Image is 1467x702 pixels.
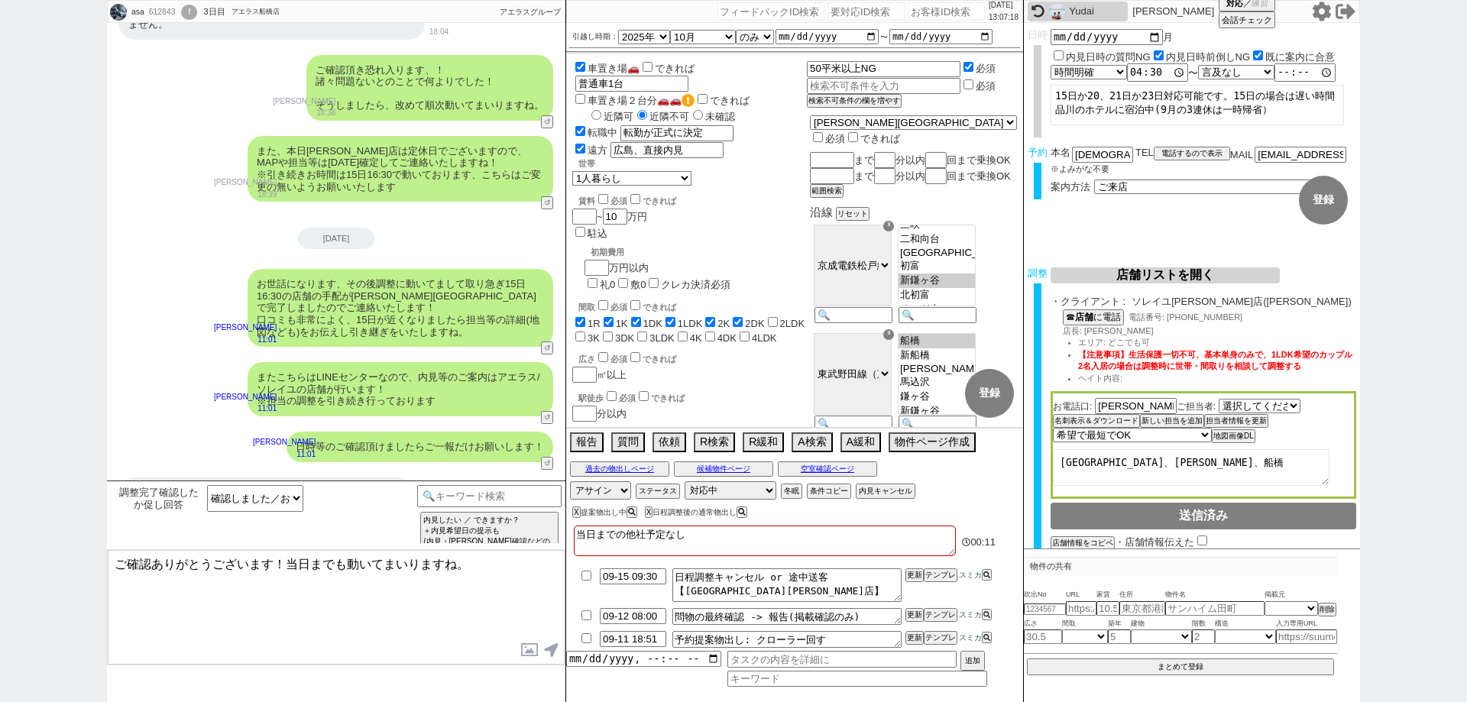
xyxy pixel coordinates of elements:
option: くぬぎ山 [899,302,975,317]
img: 0hV-ia-x6SCQJEGCO4GwB3fTRICmhnaVAQYXgTbHIYVGF6Lk1Xb3cWYHgdBTcpL01RbXtHYyQbBDVIC35kWk71NkMoVzV9LEp... [110,4,127,21]
span: 回まで乗換OK [947,170,1011,182]
span: 必須 [610,354,627,364]
input: 1234567 [1024,603,1066,615]
label: 2K [717,318,730,329]
span: 構造 [1215,618,1276,630]
option: 鎌ヶ谷 [899,390,975,404]
span: 建物 [1131,618,1192,630]
div: 万円以内 [585,241,730,292]
span: スミカ [957,610,982,619]
input: https://suumo.jp/chintai/jnc_000022489271 [1276,629,1337,644]
button: ↺ [541,457,553,470]
span: 広さ [1024,618,1062,630]
div: まで 分以内 [810,168,1017,184]
p: 11:01 [214,334,277,346]
label: 未確認 [689,111,735,122]
input: 詳細 [620,125,733,141]
div: アエラス船橋店 [232,6,280,18]
option: 新船橋 [899,348,975,363]
input: 要対応ID検索 [828,2,905,21]
div: 広さ [578,350,807,365]
button: 店舗リストを開く [1051,267,1280,283]
label: 必須 [976,63,996,74]
label: 1LDK [678,318,703,329]
span: ご担当者: [1177,401,1216,412]
button: テンプレ [924,608,957,622]
label: 近隣可 [588,111,633,122]
button: 削除 [1318,603,1336,616]
input: 検索不可条件を入力 [807,61,960,77]
input: 近隣可 [591,110,601,120]
div: 15日16:30 店承知しました。詳細をお待ちしております。 [119,477,412,508]
label: 内見日時前倒しNG [1166,51,1251,63]
button: 過去の物出しページ [570,461,669,477]
div: またこちらはLINEセンターなので、内見等のご案内はアエラス/ソレイユの店舗が行います！ ※担当の調整を引き続き行っております [248,362,553,416]
span: 必須 [619,393,636,403]
input: お電話口 [1095,398,1177,414]
button: X [645,506,653,518]
button: 会話チェック [1219,11,1275,28]
option: 二和向台 [899,232,975,247]
span: お電話口: [1053,401,1092,412]
input: 検索不可条件を入力 [807,78,960,94]
label: 近隣不可 [633,111,689,122]
button: ステータス [636,484,680,499]
input: 🔍 [814,416,892,432]
label: 1DK [643,318,662,329]
input: 2 [1192,629,1215,644]
span: スミカ [957,633,982,642]
button: 送信済み [1051,503,1356,529]
button: リセット [836,207,870,221]
div: 〜 [1051,63,1356,82]
input: 近隣不可 [637,110,647,120]
span: エリア: どこでも可 [1078,338,1150,347]
div: 612843 [144,6,179,18]
span: 築年 [1108,618,1131,630]
span: 物件名 [1165,589,1265,601]
option: 新鎌ヶ谷 [899,404,975,419]
div: 世帯 [578,158,807,170]
option: 初富 [899,259,975,273]
span: 必須 [825,133,845,144]
button: テンプレ [924,631,957,645]
div: ☓ [883,329,894,340]
span: URL [1066,589,1096,601]
button: A検索 [792,432,832,452]
label: 内見日時の質問NG [1066,51,1151,63]
button: 更新 [905,631,924,645]
span: 回まで乗換OK [947,154,1011,166]
div: Yudai [1069,5,1124,18]
div: 日時等のご確認頂けましたらご一報だけお願いします！ [287,432,553,462]
button: 追加 [960,651,985,671]
input: 車置き場🚗 [575,62,585,72]
label: 4LDK [752,332,777,344]
label: 転職中 [588,127,617,138]
label: できれば [627,354,676,364]
input: https://suumo.jp/chintai/jnc_000022489271 [1066,601,1096,616]
label: 〜 [880,33,888,41]
span: 掲載元 [1265,589,1285,601]
span: 間取 [1062,618,1108,630]
label: できれば [640,63,695,74]
label: 4K [690,332,702,344]
span: 吹出No [1024,589,1066,601]
div: asa [129,6,144,18]
label: 既に案内に合意 [1265,51,1335,63]
div: まで 分以内 [810,152,1017,168]
span: 電話番号: [PHONE_NUMBER] [1129,312,1242,322]
label: 礼0 [600,279,615,290]
button: 内見したい ／ できますか？ ＋内見希望日の提示も (内見・[PERSON_NAME]確認などの希望) [420,512,559,561]
label: 2DK [745,318,764,329]
div: ! [181,5,197,20]
button: 電話するので表示 [1154,147,1230,160]
button: 店舗情報をコピペ [1051,536,1115,550]
option: 新鎌ヶ谷 [899,273,975,288]
span: 入力専用URL [1276,618,1337,630]
button: 検索不可条件の欄を増やす [807,94,902,108]
span: 調整完了確認したか促し回答 [115,487,202,510]
button: まとめて登録 [1027,658,1334,675]
label: 1R [588,318,601,329]
p: 18:04 [429,26,449,38]
div: 駅徒歩 [578,389,807,404]
input: できれば [643,62,653,72]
